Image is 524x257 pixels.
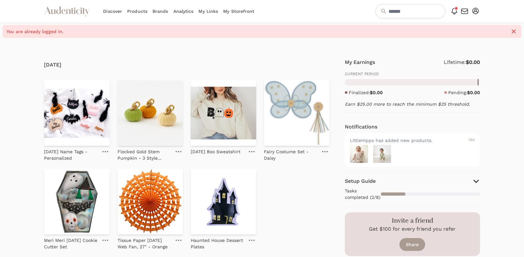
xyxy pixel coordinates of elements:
[264,80,329,146] img: Fairy Costume Set - Daisy
[44,169,109,235] img: Meri Meri Halloween Cookie Cutter Set
[345,71,480,76] p: CURRENT PERIOD
[118,237,171,250] p: Tissue Paper [DATE] Web Fan, 27" - Orange
[350,145,368,163] img: websitemain4_1000x.jpg
[118,80,183,146] img: Flocked Gold Stem Pumpkin - 3 Style Options
[44,146,98,161] a: [DATE] Name Tags - Personalized
[370,90,383,95] strong: $0.00
[44,148,98,161] p: [DATE] Name Tags - Personalized
[467,90,480,95] strong: $0.00
[345,123,377,131] h4: Notifications
[350,137,466,144] div: LittleHippo has added new products.
[345,188,381,200] span: Tasks completed (2/8)
[191,148,240,155] p: [DATE] Boo Sweatshirt
[468,137,475,144] div: 16d
[44,235,98,250] a: Meri Meri [DATE] Cookie Cutter Set
[373,145,391,163] img: website1_1000x.jpg
[264,148,318,161] p: Fairy Costume Set - Daisy
[444,58,480,66] p: Lifetime:
[191,169,256,235] img: Haunted House Dessert Plates
[448,89,480,96] p: Pending:
[118,169,183,235] img: Tissue Paper Halloween Web Fan, 27" - Orange
[191,235,245,250] a: Haunted House Dessert Plates
[44,61,329,69] h4: [DATE]
[466,59,480,65] strong: $0.00
[345,58,375,66] h4: My Earnings
[191,80,256,146] img: Halloween Boo Sweatshirt
[44,80,109,146] img: Halloween Name Tags - Personalized
[345,101,480,107] p: Earn $25.00 more to reach the minimum $25 threshold.
[6,28,507,35] span: You are already logged in.
[264,146,318,161] a: Fairy Costume Set - Daisy
[345,177,480,202] button: Setup Guide Tasks completed (2/8)
[118,235,171,250] a: Tissue Paper [DATE] Web Fan, 27" - Orange
[349,89,383,96] p: Finalized:
[369,225,456,233] p: Get $100 for every friend you refer
[345,133,480,167] a: LittleHippo has added new products. 16d
[392,216,433,225] h3: Invite a friend
[191,237,245,250] p: Haunted House Dessert Plates
[345,177,376,185] h4: Setup Guide
[399,238,425,251] a: Share
[44,237,98,250] p: Meri Meri [DATE] Cookie Cutter Set
[118,146,171,161] a: Flocked Gold Stem Pumpkin - 3 Style Options
[118,148,171,161] p: Flocked Gold Stem Pumpkin - 3 Style Options
[191,146,240,155] a: [DATE] Boo Sweatshirt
